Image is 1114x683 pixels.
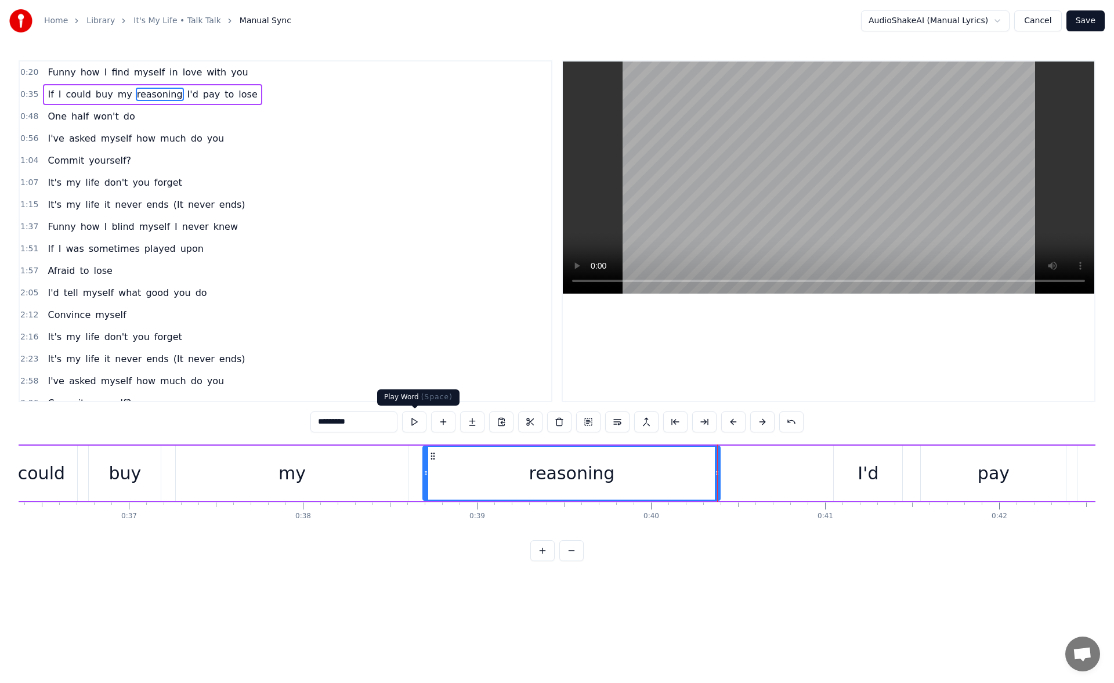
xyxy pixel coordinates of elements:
[65,198,82,211] span: my
[218,198,247,211] span: ends)
[206,374,225,388] span: you
[20,309,38,321] span: 2:12
[529,460,614,486] div: reasoning
[182,66,204,79] span: love
[223,88,235,101] span: to
[46,66,77,79] span: Funny
[818,512,833,521] div: 0:41
[46,176,63,189] span: It's
[168,66,179,79] span: in
[94,308,127,321] span: myself
[172,352,185,366] span: (It
[1066,10,1105,31] button: Save
[46,220,77,233] span: Funny
[65,352,82,366] span: my
[20,221,38,233] span: 1:37
[138,220,171,233] span: myself
[9,9,32,32] img: youka
[46,308,92,321] span: Convince
[117,88,133,101] span: my
[978,460,1010,486] div: pay
[44,15,68,27] a: Home
[181,220,210,233] span: never
[93,264,114,277] span: lose
[135,132,157,145] span: how
[144,286,170,299] span: good
[46,286,60,299] span: I'd
[20,67,38,78] span: 0:20
[179,242,205,255] span: upon
[88,242,141,255] span: sometimes
[68,374,97,388] span: asked
[46,374,65,388] span: I've
[79,220,101,233] span: how
[20,155,38,167] span: 1:04
[153,176,183,189] span: forget
[78,264,90,277] span: to
[46,198,63,211] span: It's
[92,110,120,123] span: won't
[103,330,129,344] span: don't
[117,286,142,299] span: what
[240,15,291,27] span: Manual Sync
[65,330,82,344] span: my
[133,15,221,27] a: It's My Life • Talk Talk
[68,132,97,145] span: asked
[172,286,191,299] span: you
[86,15,115,27] a: Library
[65,176,82,189] span: my
[1065,637,1100,671] div: Open chat
[20,177,38,189] span: 1:07
[218,352,247,366] span: ends)
[121,512,137,521] div: 0:37
[136,88,184,101] span: reasoning
[103,352,112,366] span: it
[100,132,133,145] span: myself
[145,198,169,211] span: ends
[643,512,659,521] div: 0:40
[95,88,114,101] span: buy
[133,66,166,79] span: myself
[205,66,227,79] span: with
[206,132,225,145] span: you
[20,243,38,255] span: 1:51
[70,110,90,123] span: half
[79,66,101,79] span: how
[103,66,108,79] span: I
[20,265,38,277] span: 1:57
[377,389,460,406] div: Play Word
[84,330,100,344] span: life
[992,512,1007,521] div: 0:42
[46,396,85,410] span: Commit
[84,198,100,211] span: life
[103,198,112,211] span: it
[131,330,150,344] span: you
[20,353,38,365] span: 2:23
[190,374,204,388] span: do
[88,396,132,410] span: yourself?
[135,374,157,388] span: how
[57,242,63,255] span: I
[131,176,150,189] span: you
[20,375,38,387] span: 2:58
[65,242,85,255] span: was
[143,242,177,255] span: played
[145,352,169,366] span: ends
[190,132,204,145] span: do
[172,198,185,211] span: (It
[278,460,306,486] div: my
[100,374,133,388] span: myself
[194,286,208,299] span: do
[114,198,143,211] span: never
[84,352,100,366] span: life
[230,66,249,79] span: you
[469,512,485,521] div: 0:39
[20,397,38,409] span: 3:06
[44,15,291,27] nav: breadcrumb
[46,88,55,101] span: If
[20,133,38,144] span: 0:56
[20,89,38,100] span: 0:35
[103,176,129,189] span: don't
[159,132,187,145] span: much
[46,264,76,277] span: Afraid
